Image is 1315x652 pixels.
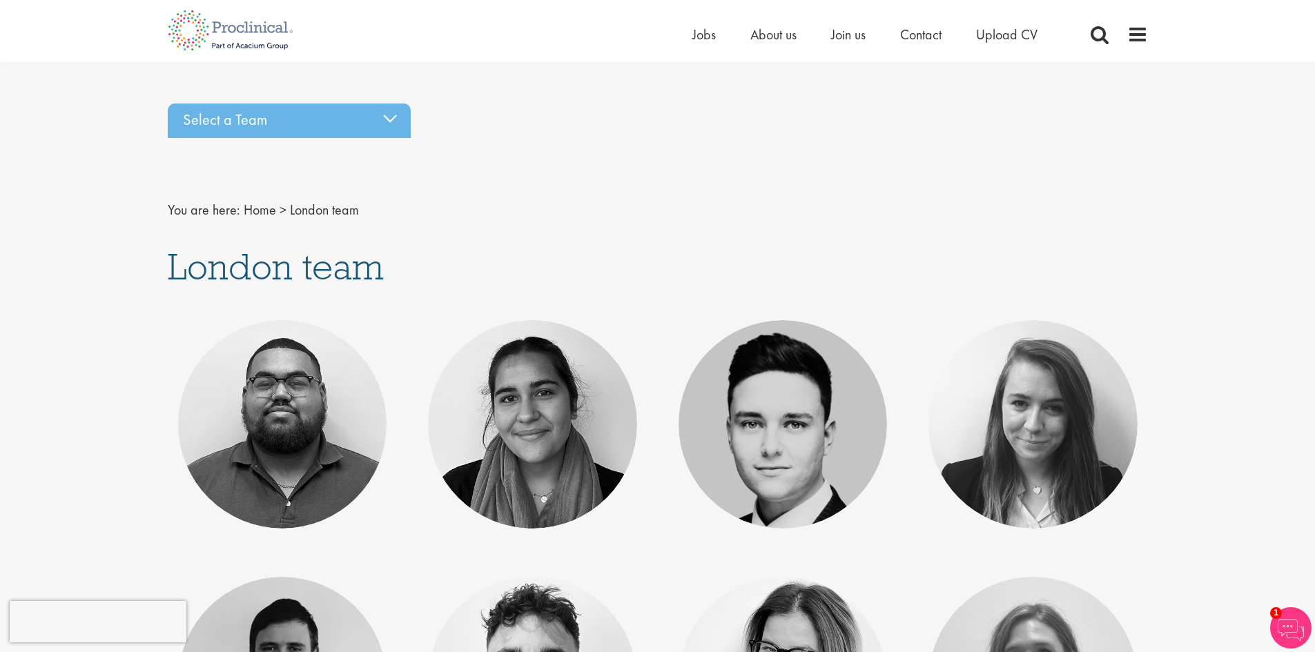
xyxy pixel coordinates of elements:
span: London team [290,201,359,219]
img: Chatbot [1270,607,1312,649]
span: 1 [1270,607,1282,619]
span: > [280,201,286,219]
a: Contact [900,26,942,43]
span: London team [168,243,384,290]
div: Select a Team [168,103,411,138]
a: About us [750,26,797,43]
a: Jobs [692,26,716,43]
a: Upload CV [976,26,1038,43]
a: Join us [831,26,866,43]
a: breadcrumb link [244,201,276,219]
span: You are here: [168,201,240,219]
iframe: reCAPTCHA [10,601,186,642]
